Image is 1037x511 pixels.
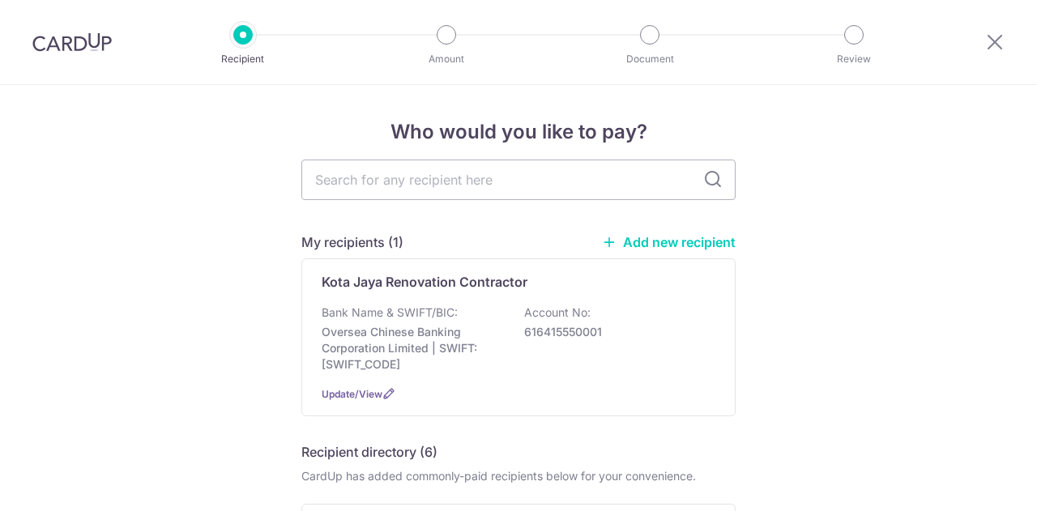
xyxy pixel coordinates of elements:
input: Search for any recipient here [301,160,736,200]
div: CardUp has added commonly-paid recipients below for your convenience. [301,468,736,484]
h5: Recipient directory (6) [301,442,437,462]
p: Recipient [183,51,303,67]
p: Amount [386,51,506,67]
p: Oversea Chinese Banking Corporation Limited | SWIFT: [SWIFT_CODE] [322,324,503,373]
iframe: Opens a widget where you can find more information [933,462,1021,503]
h5: My recipients (1) [301,232,403,252]
p: Review [794,51,914,67]
h4: Who would you like to pay? [301,117,736,147]
p: Kota Jaya Renovation Contractor [322,272,527,292]
p: Document [590,51,710,67]
a: Update/View [322,388,382,400]
img: CardUp [32,32,112,52]
p: Bank Name & SWIFT/BIC: [322,304,458,321]
p: 616415550001 [524,324,706,340]
p: Account No: [524,304,591,321]
a: Add new recipient [602,234,736,250]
